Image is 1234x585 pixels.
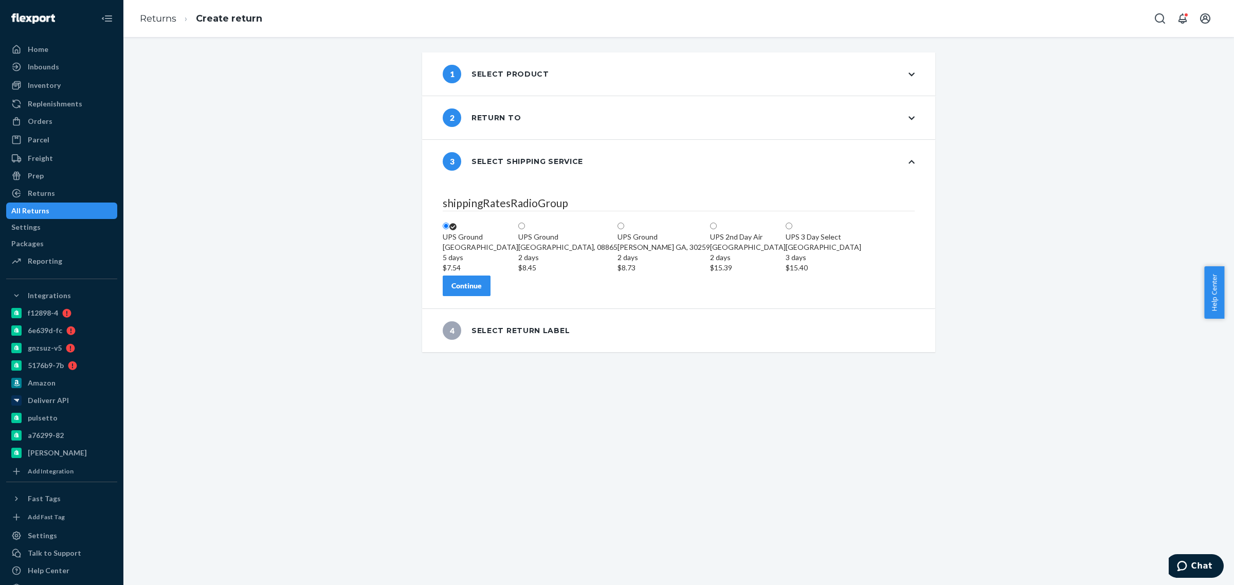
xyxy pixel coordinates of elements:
a: Freight [6,150,117,167]
div: Settings [11,222,41,232]
span: 4 [443,321,461,340]
a: Deliverr API [6,392,117,409]
div: UPS 2nd Day Air [710,232,786,242]
span: 3 [443,152,461,171]
div: Add Integration [28,467,74,476]
div: Freight [28,153,53,163]
a: 6e639d-fc [6,322,117,339]
a: Amazon [6,375,117,391]
div: $15.40 [786,263,861,273]
div: $8.45 [518,263,618,273]
input: UPS Ground[GEOGRAPHIC_DATA], 088652 days$8.45 [518,223,525,229]
div: 5176b9-7b [28,360,64,371]
div: Select return label [443,321,570,340]
a: Replenishments [6,96,117,112]
div: Help Center [28,565,69,576]
div: [PERSON_NAME] GA, 30259 [618,242,710,273]
span: 2 [443,108,461,127]
div: Return to [443,108,521,127]
a: Prep [6,168,117,184]
div: Talk to Support [28,548,81,558]
a: Inbounds [6,59,117,75]
button: Open Search Box [1150,8,1170,29]
input: UPS 3 Day Select[GEOGRAPHIC_DATA]3 days$15.40 [786,223,792,229]
div: $7.54 [443,263,518,273]
a: pulsetto [6,410,117,426]
div: f12898-4 [28,308,58,318]
div: [PERSON_NAME] [28,448,87,458]
div: 5 days [443,252,518,263]
div: All Returns [11,206,49,216]
div: [GEOGRAPHIC_DATA] [443,242,518,273]
div: Fast Tags [28,493,61,504]
div: Reporting [28,256,62,266]
input: UPS Ground[GEOGRAPHIC_DATA]5 days$7.54 [443,223,449,229]
div: $15.39 [710,263,786,273]
button: Integrations [6,287,117,304]
div: Inventory [28,80,61,90]
div: gnzsuz-v5 [28,343,62,353]
div: pulsetto [28,413,58,423]
div: UPS Ground [518,232,618,242]
button: Continue [443,276,491,296]
span: 1 [443,65,461,83]
a: Create return [196,13,262,24]
button: Fast Tags [6,490,117,507]
a: Settings [6,219,117,235]
a: Add Fast Tag [6,511,117,523]
div: 2 days [518,252,618,263]
a: Parcel [6,132,117,148]
div: Prep [28,171,44,181]
div: Amazon [28,378,56,388]
div: Parcel [28,135,49,145]
div: Inbounds [28,62,59,72]
div: $8.73 [618,263,710,273]
a: Help Center [6,562,117,579]
div: Select product [443,65,549,83]
button: Help Center [1204,266,1224,319]
button: Open account menu [1195,8,1215,29]
div: Home [28,44,48,54]
button: Open notifications [1172,8,1193,29]
a: Add Integration [6,465,117,478]
div: 6e639d-fc [28,325,62,336]
a: gnzsuz-v5 [6,340,117,356]
a: a76299-82 [6,427,117,444]
a: Settings [6,527,117,544]
a: Inventory [6,77,117,94]
input: UPS Ground[PERSON_NAME] GA, 302592 days$8.73 [618,223,624,229]
button: Talk to Support [6,545,117,561]
div: [GEOGRAPHIC_DATA] [786,242,861,273]
a: Reporting [6,253,117,269]
div: Continue [451,281,482,291]
div: Settings [28,531,57,541]
div: Packages [11,239,44,249]
iframe: Opens a widget where you can chat to one of our agents [1169,554,1224,580]
div: UPS Ground [618,232,710,242]
div: [GEOGRAPHIC_DATA] [710,242,786,273]
a: [PERSON_NAME] [6,445,117,461]
a: All Returns [6,203,117,219]
div: 2 days [710,252,786,263]
div: Integrations [28,290,71,301]
div: UPS 3 Day Select [786,232,861,242]
a: Orders [6,113,117,130]
ol: breadcrumbs [132,4,270,34]
div: 2 days [618,252,710,263]
a: Returns [140,13,176,24]
a: Home [6,41,117,58]
legend: shippingRatesRadioGroup [443,195,915,211]
div: Select shipping service [443,152,583,171]
div: a76299-82 [28,430,64,441]
a: f12898-4 [6,305,117,321]
input: UPS 2nd Day Air[GEOGRAPHIC_DATA]2 days$15.39 [710,223,717,229]
a: 5176b9-7b [6,357,117,374]
div: Returns [28,188,55,198]
img: Flexport logo [11,13,55,24]
button: Close Navigation [97,8,117,29]
div: [GEOGRAPHIC_DATA], 08865 [518,242,618,273]
div: UPS Ground [443,232,518,242]
div: 3 days [786,252,861,263]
